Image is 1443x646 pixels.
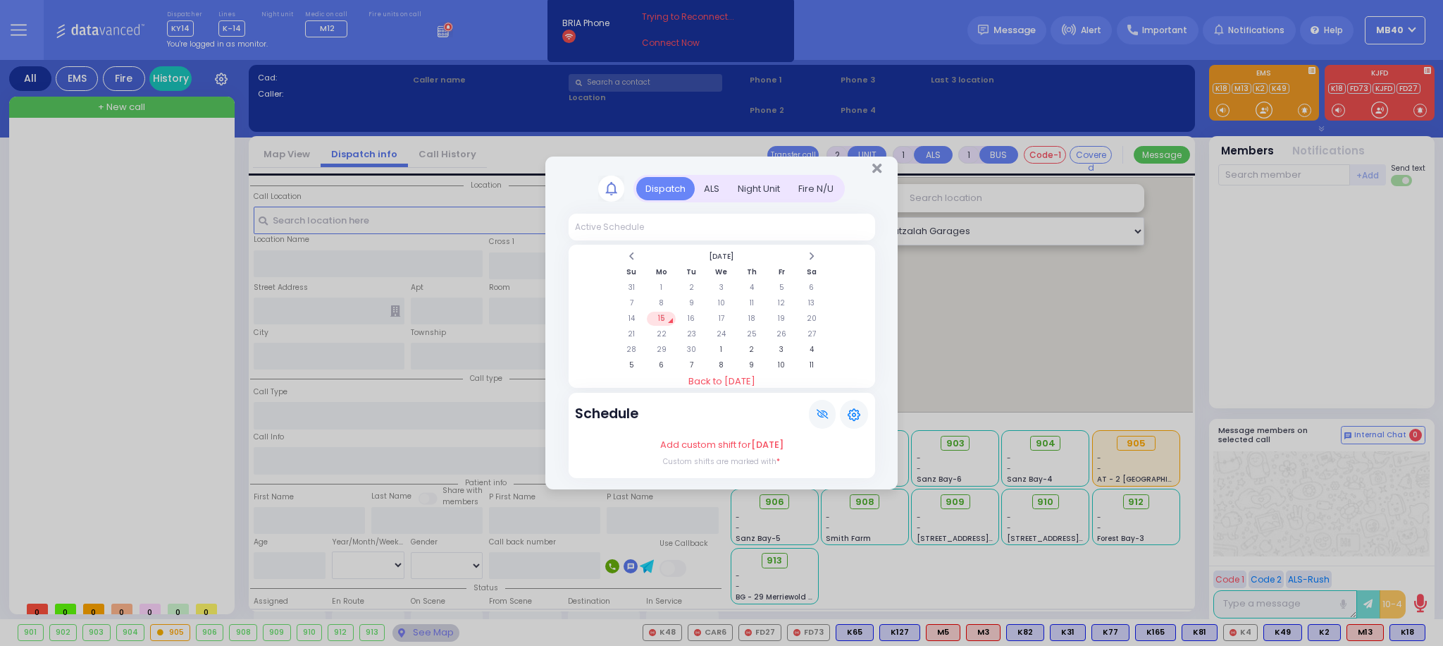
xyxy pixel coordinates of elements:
td: 5 [617,358,646,372]
th: Fr [767,265,796,279]
td: 9 [737,358,766,372]
td: 20 [798,312,826,326]
td: 26 [767,327,796,341]
td: 7 [617,296,646,310]
td: 3 [707,281,736,295]
th: Tu [677,265,706,279]
td: 6 [798,281,826,295]
td: 10 [767,358,796,372]
div: Dispatch [636,177,695,200]
td: 9 [677,296,706,310]
td: 11 [798,358,826,372]
td: 16 [677,312,706,326]
td: 18 [737,312,766,326]
td: 13 [798,296,826,310]
td: 29 [647,343,676,357]
th: We [707,265,736,279]
label: Add custom shift for [660,438,784,452]
td: 10 [707,296,736,310]
td: 12 [767,296,796,310]
td: 31 [617,281,646,295]
td: 2 [737,343,766,357]
th: Th [737,265,766,279]
td: 1 [647,281,676,295]
td: 5 [767,281,796,295]
td: 19 [767,312,796,326]
th: Su [617,265,646,279]
td: 30 [677,343,706,357]
span: Next Month [808,251,815,262]
button: Close [872,161,881,176]
td: 28 [617,343,646,357]
div: ALS [695,177,729,200]
a: Back to [DATE] [569,374,875,389]
td: 17 [707,312,736,326]
td: 22 [647,327,676,341]
div: Fire N/U [789,177,843,200]
td: 11 [737,296,766,310]
h3: Schedule [575,406,638,422]
td: 24 [707,327,736,341]
td: 21 [617,327,646,341]
td: 6 [647,358,676,372]
td: 1 [707,343,736,357]
td: 2 [677,281,706,295]
span: Previous Month [628,251,635,262]
td: 27 [798,327,826,341]
td: 23 [677,327,706,341]
td: 25 [737,327,766,341]
th: Select Month [647,250,795,264]
td: 3 [767,343,796,357]
label: Custom shifts are marked with [663,456,780,467]
td: 7 [677,358,706,372]
td: 8 [647,296,676,310]
div: Active Schedule [575,221,644,233]
td: 4 [737,281,766,295]
th: Mo [647,265,676,279]
td: 14 [617,312,646,326]
td: 8 [707,358,736,372]
span: [DATE] [751,438,784,451]
td: 15 [647,312,676,326]
th: Sa [798,265,826,279]
div: Night Unit [729,177,789,200]
td: 4 [798,343,826,357]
